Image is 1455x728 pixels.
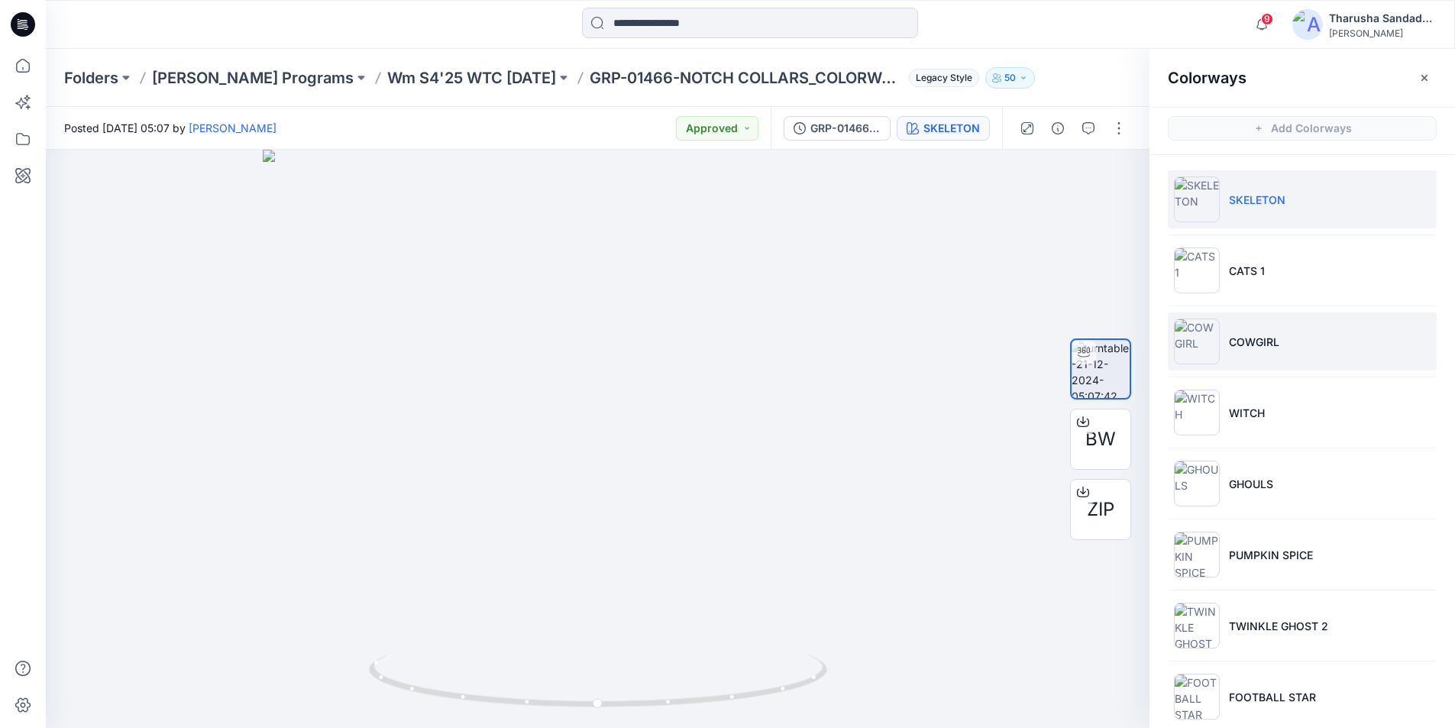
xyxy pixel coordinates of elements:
[810,120,881,137] div: GRP-01466-NOTCH COLLARS_COLORWAY_REV4
[1229,476,1273,492] p: GHOULS
[1072,340,1130,398] img: turntable-21-12-2024-05:07:42
[1229,263,1265,279] p: CATS 1
[387,67,556,89] a: Wm S4'25 WTC [DATE]
[985,67,1035,89] button: 50
[1174,603,1220,649] img: TWINKLE GHOST 2
[152,67,354,89] a: [PERSON_NAME] Programs
[1229,334,1279,350] p: COWGIRL
[897,116,990,141] button: SKELETON
[1174,176,1220,222] img: SKELETON
[1174,674,1220,720] img: FOOTBALL STAR
[1229,192,1285,208] p: SKELETON
[909,69,979,87] span: Legacy Style
[1229,618,1328,634] p: TWINKLE GHOST 2
[784,116,891,141] button: GRP-01466-NOTCH COLLARS_COLORWAY_REV4
[1174,248,1220,293] img: CATS 1
[590,67,903,89] p: GRP-01466-NOTCH COLLARS_COLORWAY_REV4
[1292,9,1323,40] img: avatar
[1087,496,1114,523] span: ZIP
[1004,70,1016,86] p: 50
[1229,405,1265,421] p: WITCH
[1085,425,1116,453] span: BW
[1174,532,1220,578] img: PUMPKIN SPICE
[189,121,276,134] a: [PERSON_NAME]
[1168,69,1246,87] h2: Colorways
[64,120,276,136] span: Posted [DATE] 05:07 by
[1046,116,1070,141] button: Details
[1229,547,1313,563] p: PUMPKIN SPICE
[1329,9,1436,28] div: Tharusha Sandadeepa
[923,120,980,137] div: SKELETON
[1174,390,1220,435] img: WITCH
[263,150,944,728] img: eyJhbGciOiJIUzI1NiIsImtpZCI6IjAiLCJzbHQiOiJzZXMiLCJ0eXAiOiJKV1QifQ.eyJkYXRhIjp7InR5cGUiOiJzdG9yYW...
[1229,689,1316,705] p: FOOTBALL STAR
[64,67,118,89] a: Folders
[1174,461,1220,506] img: GHOULS
[1329,28,1436,39] div: [PERSON_NAME]
[1174,319,1220,364] img: COWGIRL
[1261,13,1273,25] span: 9
[903,67,979,89] button: Legacy Style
